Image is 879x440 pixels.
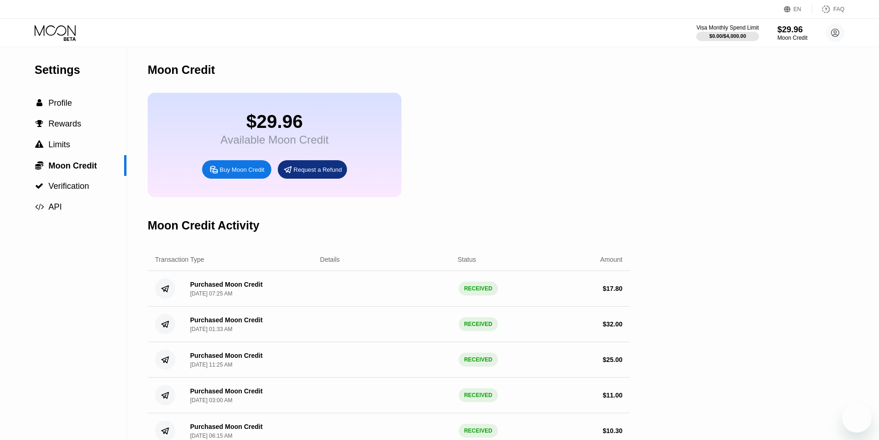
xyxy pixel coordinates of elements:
[278,160,347,179] div: Request a Refund
[603,285,622,292] div: $ 17.80
[35,203,44,211] span: 
[458,256,476,263] div: Status
[148,219,259,232] div: Moon Credit Activity
[48,140,70,149] span: Limits
[35,99,44,107] div: 
[35,120,44,128] div: 
[696,24,759,41] div: Visa Monthly Spend Limit$0.00/$4,000.00
[190,423,263,430] div: Purchased Moon Credit
[35,140,43,149] span: 
[35,161,44,170] div: 
[190,290,233,297] div: [DATE] 07:25 AM
[190,362,233,368] div: [DATE] 11:25 AM
[202,160,271,179] div: Buy Moon Credit
[812,5,844,14] div: FAQ
[603,356,622,363] div: $ 25.00
[48,119,81,128] span: Rewards
[293,166,342,174] div: Request a Refund
[190,316,263,324] div: Purchased Moon Credit
[36,120,43,128] span: 
[35,161,43,170] span: 
[35,182,44,190] div: 
[148,63,215,77] div: Moon Credit
[833,6,844,12] div: FAQ
[777,25,807,41] div: $29.96Moon Credit
[48,98,72,108] span: Profile
[459,424,498,438] div: RECEIVED
[600,256,622,263] div: Amount
[777,25,807,35] div: $29.96
[603,427,622,434] div: $ 10.30
[155,256,204,263] div: Transaction Type
[696,24,759,31] div: Visa Monthly Spend Limit
[35,63,126,77] div: Settings
[221,111,329,132] div: $29.96
[35,140,44,149] div: 
[794,6,801,12] div: EN
[709,33,746,39] div: $0.00 / $4,000.00
[459,388,498,402] div: RECEIVED
[190,433,233,439] div: [DATE] 06:15 AM
[48,181,89,191] span: Verification
[320,256,340,263] div: Details
[48,202,62,211] span: API
[459,353,498,367] div: RECEIVED
[459,282,498,295] div: RECEIVED
[48,161,97,170] span: Moon Credit
[190,281,263,288] div: Purchased Moon Credit
[220,166,264,174] div: Buy Moon Credit
[190,352,263,359] div: Purchased Moon Credit
[190,397,233,404] div: [DATE] 03:00 AM
[777,35,807,41] div: Moon Credit
[603,320,622,328] div: $ 32.00
[221,133,329,146] div: Available Moon Credit
[459,317,498,331] div: RECEIVED
[603,392,622,399] div: $ 11.00
[190,387,263,395] div: Purchased Moon Credit
[36,99,42,107] span: 
[190,326,233,332] div: [DATE] 01:33 AM
[784,5,812,14] div: EN
[35,182,43,190] span: 
[842,403,872,433] iframe: Кнопка запуска окна обмена сообщениями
